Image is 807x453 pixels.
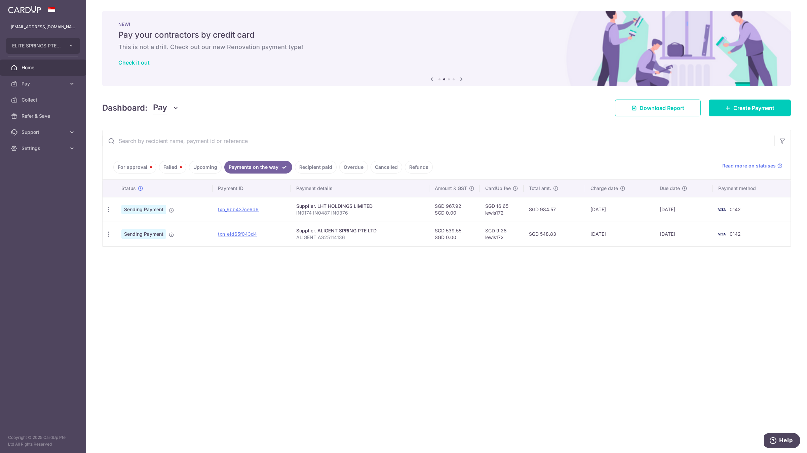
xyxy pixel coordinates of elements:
[733,104,774,112] span: Create Payment
[102,11,791,86] img: Renovation banner
[218,231,257,237] a: txn_efd65f043d4
[585,222,655,246] td: [DATE]
[654,197,713,222] td: [DATE]
[715,230,728,238] img: Bank Card
[118,59,150,66] a: Check it out
[296,227,424,234] div: Supplier. ALIGENT SPRING PTE LTD
[485,185,511,192] span: CardUp fee
[296,203,424,210] div: Supplier. LHT HOLDINGS LIMITED
[722,162,782,169] a: Read more on statuses
[295,161,337,174] a: Recipient paid
[121,185,136,192] span: Status
[118,22,775,27] p: NEW!
[480,197,524,222] td: SGD 16.65 lewis172
[6,38,80,54] button: ELITE SPRINGS PTE. LTD.
[113,161,156,174] a: For approval
[22,80,66,87] span: Pay
[118,30,775,40] h5: Pay your contractors by credit card
[291,180,429,197] th: Payment details
[218,206,259,212] a: txn_9bb437ce6d6
[764,433,800,450] iframe: Opens a widget where you can find more information
[213,180,291,197] th: Payment ID
[118,43,775,51] h6: This is not a drill. Check out our new Renovation payment type!
[524,222,585,246] td: SGD 548.83
[524,197,585,222] td: SGD 984.57
[121,229,166,239] span: Sending Payment
[12,42,62,49] span: ELITE SPRINGS PTE. LTD.
[22,97,66,103] span: Collect
[429,222,480,246] td: SGD 539.55 SGD 0.00
[11,24,75,30] p: [EMAIL_ADDRESS][DOMAIN_NAME]
[590,185,618,192] span: Charge date
[715,205,728,214] img: Bank Card
[660,185,680,192] span: Due date
[121,205,166,214] span: Sending Payment
[480,222,524,246] td: SGD 9.28 lewis172
[296,234,424,241] p: ALIGENT AS25114136
[429,197,480,222] td: SGD 967.92 SGD 0.00
[153,102,167,114] span: Pay
[640,104,684,112] span: Download Report
[615,100,701,116] a: Download Report
[159,161,186,174] a: Failed
[709,100,791,116] a: Create Payment
[296,210,424,216] p: IN0174 IN0487 IN0376
[189,161,222,174] a: Upcoming
[529,185,551,192] span: Total amt.
[339,161,368,174] a: Overdue
[8,5,41,13] img: CardUp
[730,231,741,237] span: 0142
[435,185,467,192] span: Amount & GST
[405,161,433,174] a: Refunds
[22,129,66,136] span: Support
[224,161,292,174] a: Payments on the way
[22,64,66,71] span: Home
[102,102,148,114] h4: Dashboard:
[713,180,791,197] th: Payment method
[730,206,741,212] span: 0142
[22,113,66,119] span: Refer & Save
[654,222,713,246] td: [DATE]
[585,197,655,222] td: [DATE]
[153,102,179,114] button: Pay
[722,162,776,169] span: Read more on statuses
[103,130,774,152] input: Search by recipient name, payment id or reference
[22,145,66,152] span: Settings
[371,161,402,174] a: Cancelled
